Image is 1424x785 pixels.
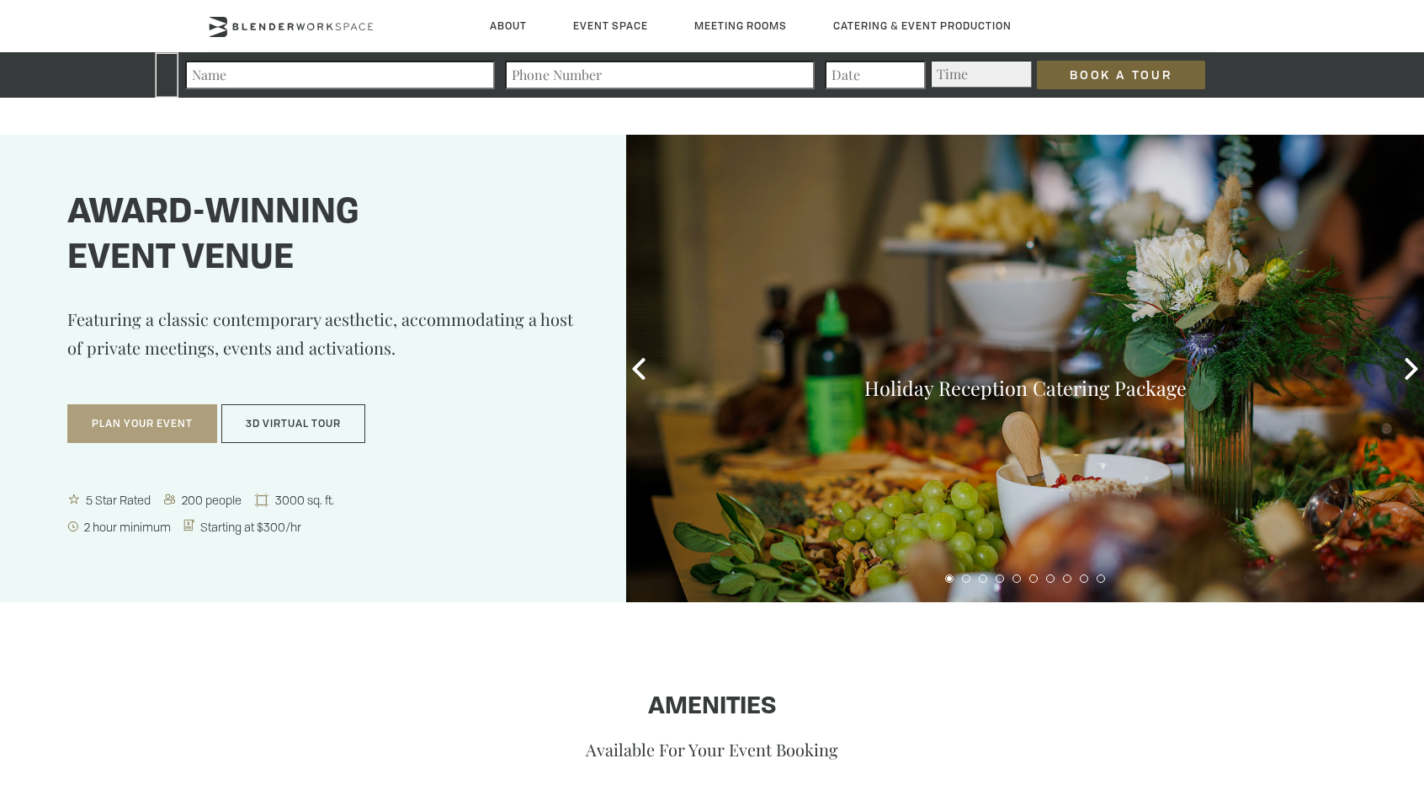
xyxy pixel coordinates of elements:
[207,694,1217,721] h1: Amenities
[178,492,247,508] span: 200 people
[207,738,1217,761] p: Available For Your Event Booking
[67,404,217,443] button: Plan Your Event
[82,492,156,508] span: 5 Star Rated
[1037,61,1205,89] input: Book a Tour
[505,61,815,89] input: Phone Number
[272,492,339,508] span: 3000 sq. ft.
[221,404,365,443] button: 3D Virtual Tour
[81,519,176,535] span: 2 hour minimum
[185,61,495,89] input: Name
[67,305,584,387] p: Featuring a classic contemporary aesthetic, accommodating a host of private meetings, events and ...
[864,375,1187,401] a: Holiday Reception Catering Package
[197,519,306,535] span: Starting at $300/hr
[67,191,584,282] h1: Award-winning event venue
[825,61,926,89] input: Date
